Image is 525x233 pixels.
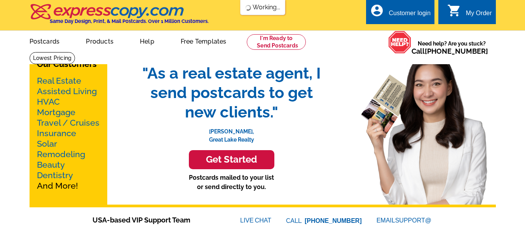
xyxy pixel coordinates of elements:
[37,139,57,149] a: Solar
[412,40,492,55] span: Need help? Are you stuck?
[127,32,167,50] a: Help
[37,75,100,191] p: And More!
[37,160,65,170] a: Beauty
[447,4,461,18] i: shopping_cart
[37,86,97,96] a: Assisted Living
[447,9,492,18] a: shopping_cart My Order
[466,10,492,21] div: My Order
[30,9,209,24] a: Same Day Design, Print, & Mail Postcards. Over 1 Million Customers.
[37,107,75,117] a: Mortgage
[37,97,60,107] a: HVAC
[17,32,72,50] a: Postcards
[134,150,329,169] a: Get Started
[168,32,239,50] a: Free Templates
[37,118,99,128] a: Travel / Cruises
[377,217,433,224] a: EMAILSUPPORT@
[50,18,209,24] h4: Same Day Design, Print, & Mail Postcards. Over 1 Million Customers.
[199,154,265,165] h3: Get Started
[286,216,303,226] font: CALL
[388,31,412,54] img: help
[134,122,329,144] p: [PERSON_NAME], Great Lake Realty
[37,128,76,138] a: Insurance
[389,10,431,21] div: Customer login
[412,47,488,55] span: Call
[370,9,431,18] a: account_circle Customer login
[73,32,126,50] a: Products
[240,216,255,225] font: LIVE
[245,5,251,11] img: loading...
[425,47,488,55] a: [PHONE_NUMBER]
[37,149,85,159] a: Remodeling
[37,76,81,86] a: Real Estate
[92,215,217,225] span: USA-based VIP Support Team
[134,173,329,192] p: Postcards mailed to your list or send directly to you.
[370,4,384,18] i: account_circle
[305,217,362,224] a: [PHONE_NUMBER]
[134,63,329,122] span: "As a real estate agent, I send postcards to get new clients."
[240,217,271,224] a: LIVECHAT
[395,216,433,225] font: SUPPORT@
[37,170,73,180] a: Dentistry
